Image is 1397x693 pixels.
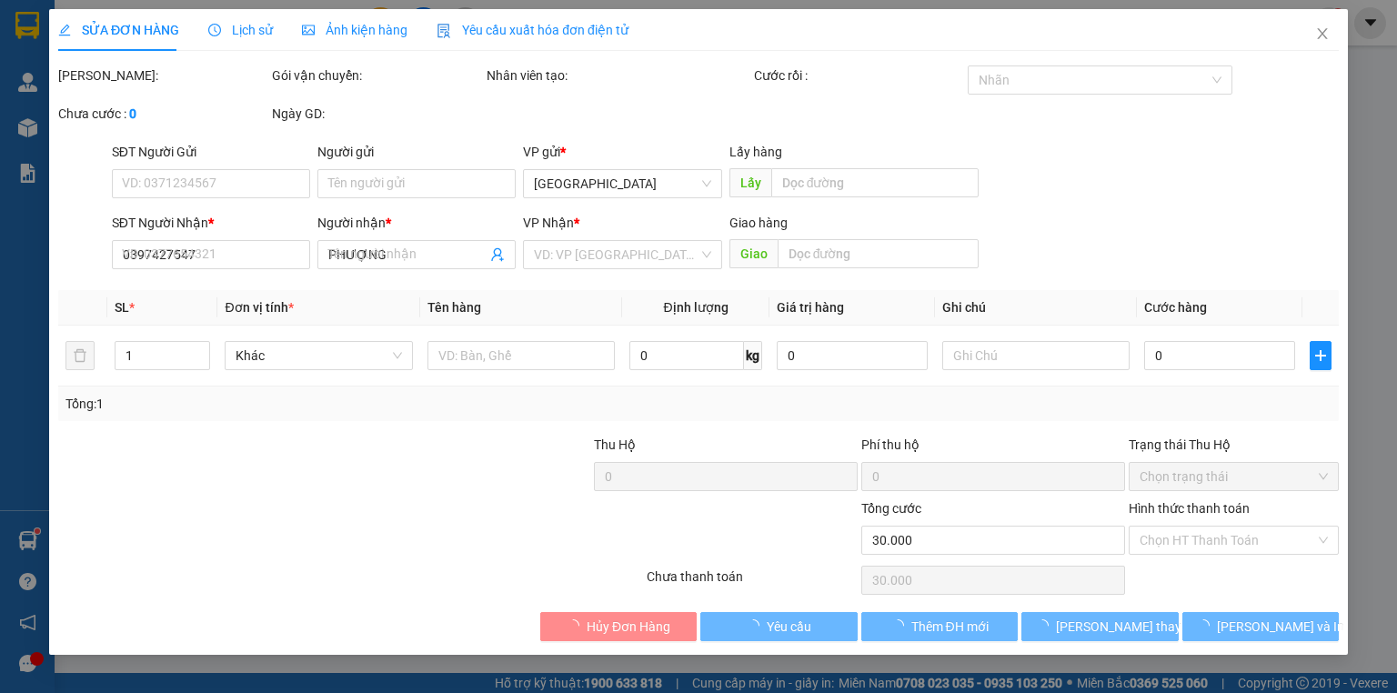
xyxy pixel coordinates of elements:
[587,617,670,637] span: Hủy Đơn Hàng
[534,170,710,197] span: Sài Gòn
[729,145,781,159] span: Lấy hàng
[1021,612,1179,641] button: [PERSON_NAME] thay đổi
[754,65,964,85] div: Cước rồi :
[1129,501,1250,516] label: Hình thức thanh toán
[490,247,505,262] span: user-add
[1197,619,1217,632] span: loading
[225,300,293,315] span: Đơn vị tính
[747,619,767,632] span: loading
[1310,341,1332,370] button: plus
[208,23,273,37] span: Lịch sử
[58,104,268,124] div: Chưa cước :
[427,300,481,315] span: Tên hàng
[942,341,1130,370] input: Ghi Chú
[115,300,129,315] span: SL
[58,65,268,85] div: [PERSON_NAME]:
[302,24,315,36] span: picture
[729,168,770,197] span: Lấy
[861,501,921,516] span: Tổng cước
[302,23,407,37] span: Ảnh kiện hàng
[700,612,858,641] button: Yêu cầu
[317,142,516,162] div: Người gửi
[58,23,179,37] span: SỬA ĐƠN HÀNG
[744,341,762,370] span: kg
[777,239,979,268] input: Dọc đường
[1297,9,1348,60] button: Close
[272,104,482,124] div: Ngày GD:
[1311,348,1331,363] span: plus
[236,342,401,369] span: Khác
[1217,617,1344,637] span: [PERSON_NAME] và In
[861,435,1125,462] div: Phí thu hộ
[770,168,979,197] input: Dọc đường
[645,567,859,598] div: Chưa thanh toán
[1056,617,1201,637] span: [PERSON_NAME] thay đổi
[317,213,516,233] div: Người nhận
[1036,619,1056,632] span: loading
[272,65,482,85] div: Gói vận chuyển:
[729,239,777,268] span: Giao
[1315,26,1330,41] span: close
[523,142,721,162] div: VP gửi
[861,612,1019,641] button: Thêm ĐH mới
[65,394,540,414] div: Tổng: 1
[777,300,844,315] span: Giá trị hàng
[1129,435,1339,455] div: Trạng thái Thu Hộ
[208,24,221,36] span: clock-circle
[1144,300,1207,315] span: Cước hàng
[663,300,728,315] span: Định lượng
[112,213,310,233] div: SĐT Người Nhận
[890,619,910,632] span: loading
[935,290,1137,326] th: Ghi chú
[593,437,635,452] span: Thu Hộ
[910,617,988,637] span: Thêm ĐH mới
[437,24,451,38] img: icon
[540,612,698,641] button: Hủy Đơn Hàng
[767,617,811,637] span: Yêu cầu
[58,24,71,36] span: edit
[437,23,628,37] span: Yêu cầu xuất hóa đơn điện tử
[487,65,750,85] div: Nhân viên tạo:
[65,341,95,370] button: delete
[523,216,574,230] span: VP Nhận
[427,341,615,370] input: VD: Bàn, Ghế
[1140,463,1328,490] span: Chọn trạng thái
[729,216,787,230] span: Giao hàng
[112,142,310,162] div: SĐT Người Gửi
[567,619,587,632] span: loading
[1182,612,1340,641] button: [PERSON_NAME] và In
[129,106,136,121] b: 0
